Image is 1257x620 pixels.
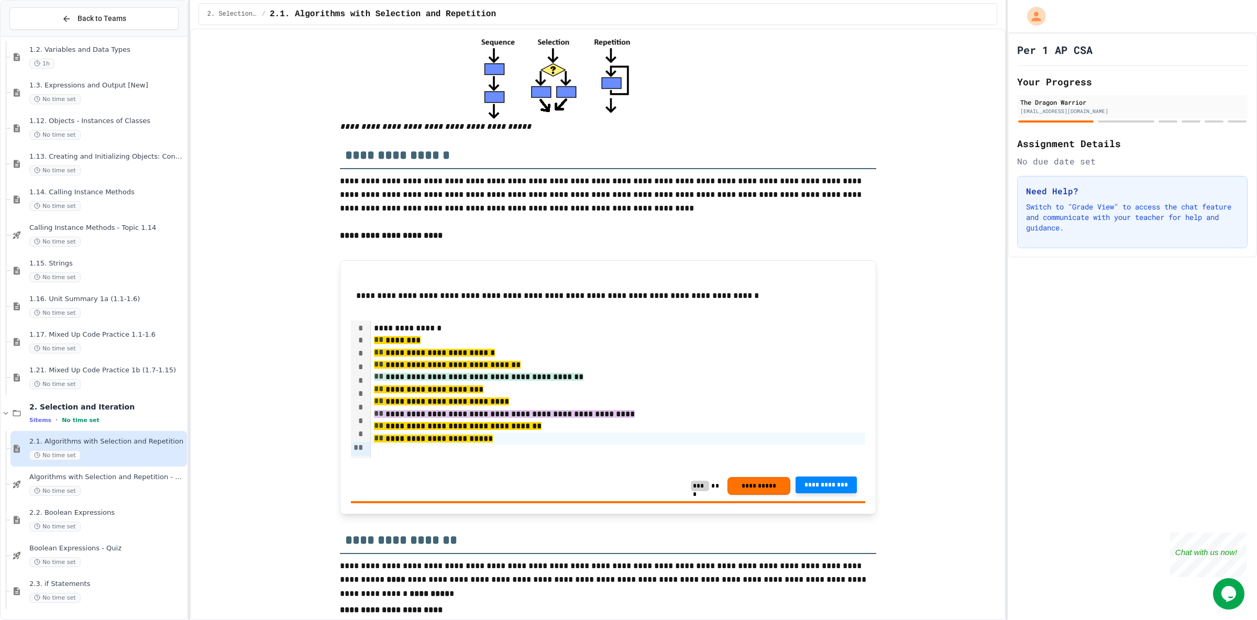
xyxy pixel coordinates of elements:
span: No time set [29,308,81,318]
span: No time set [29,379,81,389]
span: 1h [29,59,54,69]
span: Algorithms with Selection and Repetition - Topic 2.1 [29,473,185,482]
div: The Dragon Warrior [1020,97,1244,107]
div: No due date set [1017,155,1248,168]
iframe: chat widget [1170,533,1247,577]
h3: Need Help? [1026,185,1239,197]
span: 5 items [29,417,51,424]
span: No time set [29,450,81,460]
span: No time set [29,557,81,567]
span: 2.3. if Statements [29,580,185,589]
span: No time set [29,593,81,603]
span: 1.13. Creating and Initializing Objects: Constructors [29,152,185,161]
span: Calling Instance Methods - Topic 1.14 [29,224,185,233]
span: 1.16. Unit Summary 1a (1.1-1.6) [29,295,185,304]
span: 1.2. Variables and Data Types [29,46,185,54]
span: No time set [29,165,81,175]
iframe: chat widget [1213,578,1247,610]
h2: Your Progress [1017,74,1248,89]
h1: Per 1 AP CSA [1017,42,1093,57]
span: 2.2. Boolean Expressions [29,508,185,517]
p: Switch to "Grade View" to access the chat feature and communicate with your teacher for help and ... [1026,202,1239,233]
span: No time set [29,130,81,140]
span: No time set [29,486,81,496]
span: No time set [29,237,81,247]
div: [EMAIL_ADDRESS][DOMAIN_NAME] [1020,107,1244,115]
span: No time set [29,522,81,532]
span: 1.21. Mixed Up Code Practice 1b (1.7-1.15) [29,366,185,375]
h2: Assignment Details [1017,136,1248,151]
span: 1.12. Objects - Instances of Classes [29,117,185,126]
span: 2.1. Algorithms with Selection and Repetition [270,8,496,20]
div: My Account [1016,4,1049,28]
span: No time set [29,272,81,282]
span: / [262,10,266,18]
span: 2. Selection and Iteration [207,10,258,18]
span: 1.3. Expressions and Output [New] [29,81,185,90]
span: 1.14. Calling Instance Methods [29,188,185,197]
span: No time set [29,94,81,104]
span: 2. Selection and Iteration [29,402,185,412]
span: 1.17. Mixed Up Code Practice 1.1-1.6 [29,330,185,339]
span: No time set [29,201,81,211]
span: 2.1. Algorithms with Selection and Repetition [29,437,185,446]
span: Boolean Expressions - Quiz [29,544,185,553]
span: 1.15. Strings [29,259,185,268]
span: Back to Teams [78,13,126,24]
span: No time set [62,417,100,424]
span: No time set [29,344,81,353]
span: • [56,416,58,424]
